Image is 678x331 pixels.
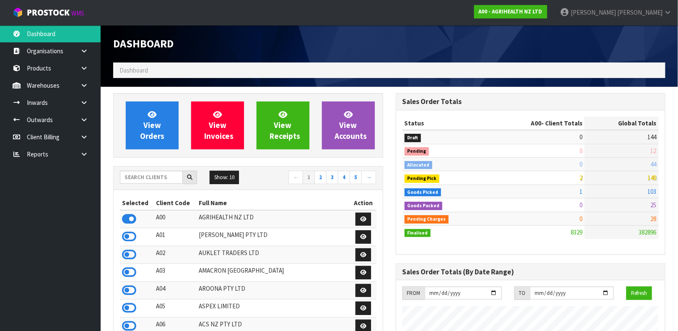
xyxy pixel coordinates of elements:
th: Action [351,196,377,210]
th: Full Name [197,196,351,210]
img: cube-alt.png [13,7,23,18]
th: - Client Totals [487,117,585,130]
td: AUKLET TRADERS LTD [197,246,351,264]
td: A01 [154,228,197,246]
span: 2 [579,174,582,182]
span: 12 [651,147,657,155]
span: ProStock [27,7,70,18]
td: A04 [154,281,197,300]
td: ASPEX LIMITED [197,300,351,318]
span: 0 [579,133,582,141]
span: Pending Charges [405,215,449,224]
th: Global Totals [584,117,659,130]
a: ViewReceipts [257,102,309,149]
span: 382896 [639,228,657,236]
a: 2 [314,171,327,184]
button: Show: 10 [210,171,239,184]
input: Search clients [120,171,183,184]
nav: Page navigation [255,171,377,185]
span: View Invoices [204,109,234,141]
span: Draft [405,134,421,142]
span: 144 [648,133,657,141]
span: Finalised [405,229,431,237]
h3: Sales Order Totals (By Date Range) [403,268,659,276]
span: View Receipts [270,109,301,141]
span: 25 [651,201,657,209]
span: View Orders [140,109,164,141]
div: FROM [403,287,425,300]
span: 1 [579,188,582,195]
span: 8329 [571,228,582,236]
td: AGRIHEALTH NZ LTD [197,210,351,228]
span: 44 [651,160,657,168]
span: Pending Pick [405,175,440,183]
td: A05 [154,300,197,318]
span: Dashboard [119,66,148,74]
td: AROONA PTY LTD [197,281,351,300]
span: 0 [579,215,582,223]
a: 5 [350,171,362,184]
span: Pending [405,147,429,156]
td: A03 [154,264,197,282]
span: [PERSON_NAME] [617,8,662,16]
span: 103 [648,188,657,195]
td: A00 [154,210,197,228]
button: Refresh [626,287,652,300]
td: AMACRON [GEOGRAPHIC_DATA] [197,264,351,282]
span: 28 [651,215,657,223]
th: Selected [120,196,154,210]
h3: Sales Order Totals [403,98,659,106]
span: View Accounts [335,109,367,141]
span: A00 [531,119,541,127]
a: 1 [303,171,315,184]
span: [PERSON_NAME] [571,8,616,16]
span: Goods Packed [405,202,443,210]
a: A00 - AGRIHEALTH NZ LTD [474,5,547,18]
span: Allocated [405,161,433,169]
a: ViewInvoices [191,102,244,149]
div: TO [514,287,530,300]
span: Dashboard [113,36,174,50]
span: Goods Picked [405,188,442,197]
a: ← [288,171,303,184]
a: ViewOrders [126,102,179,149]
td: A02 [154,246,197,264]
td: [PERSON_NAME] PTY LTD [197,228,351,246]
strong: A00 - AGRIHEALTH NZ LTD [479,8,543,15]
span: 0 [579,147,582,155]
a: ViewAccounts [322,102,375,149]
a: 4 [338,171,350,184]
a: 3 [326,171,338,184]
th: Client Code [154,196,197,210]
span: 0 [579,160,582,168]
th: Status [403,117,487,130]
a: → [361,171,376,184]
span: 0 [579,201,582,209]
span: 148 [648,174,657,182]
small: WMS [71,9,84,17]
